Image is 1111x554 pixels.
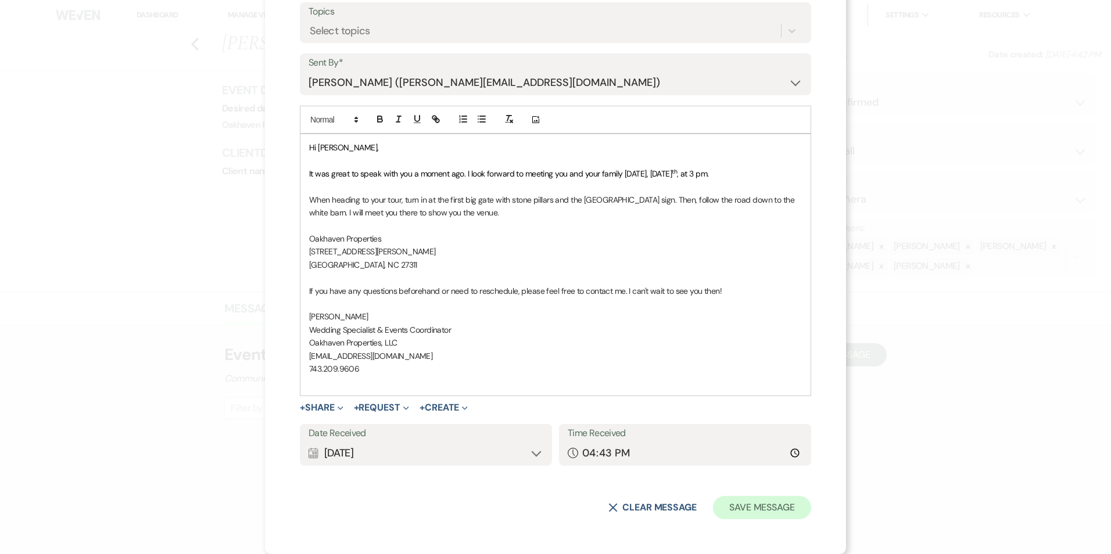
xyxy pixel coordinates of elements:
sup: th [672,168,677,175]
p: [EMAIL_ADDRESS][DOMAIN_NAME] [309,350,802,362]
button: Create [420,403,468,412]
button: Save Message [713,496,811,519]
button: Share [300,403,343,412]
span: + [420,403,425,412]
label: Topics [309,3,802,20]
span: It was great to speak with you a moment ago. I look forward to meeting you and your family [DATE]... [309,168,672,179]
button: Request [354,403,409,412]
span: , at 3 pm. [677,168,708,179]
span: + [300,403,305,412]
label: Sent By* [309,55,802,71]
div: Select topics [310,23,370,39]
p: When heading to your tour, turn in at the first big gate with stone pillars and the [GEOGRAPHIC_D... [309,193,802,220]
p: Oakhaven Properties, LLC [309,336,802,349]
span: Hi [PERSON_NAME], [309,142,378,153]
p: 743.209.9606 [309,362,802,375]
p: Oakhaven Properties [309,232,802,245]
p: [GEOGRAPHIC_DATA], NC 27311 [309,258,802,271]
div: [DATE] [309,442,543,465]
p: [PERSON_NAME] [309,310,802,323]
button: Clear message [608,503,697,512]
p: Wedding Specialist & Events Coordinator [309,323,802,336]
p: If you have any questions beforehand or need to reschedule, please feel free to contact me. I can... [309,285,802,297]
p: [STREET_ADDRESS][PERSON_NAME] [309,245,802,258]
label: Date Received [309,425,543,442]
span: + [354,403,359,412]
label: Time Received [568,425,802,442]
